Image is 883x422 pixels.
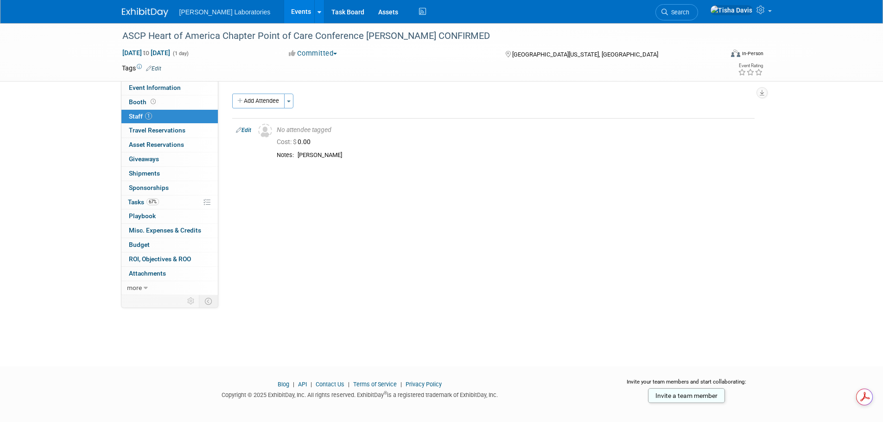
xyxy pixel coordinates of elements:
td: Toggle Event Tabs [199,295,218,307]
a: more [121,281,218,295]
span: | [291,381,297,388]
div: ASCP Heart of America Chapter Point of Care Conference [PERSON_NAME] CONFIRMED [119,28,709,44]
div: Copyright © 2025 ExhibitDay, Inc. All rights reserved. ExhibitDay is a registered trademark of Ex... [122,389,598,399]
a: Edit [146,65,161,72]
a: Blog [278,381,289,388]
span: Cost: $ [277,138,298,145]
img: Tisha Davis [710,5,753,15]
span: | [308,381,314,388]
a: Travel Reservations [121,124,218,138]
span: [GEOGRAPHIC_DATA][US_STATE], [GEOGRAPHIC_DATA] [512,51,658,58]
span: 67% [146,198,159,205]
img: Format-Inperson.png [731,50,740,57]
a: Misc. Expenses & Credits [121,224,218,238]
span: Staff [129,113,152,120]
td: Personalize Event Tab Strip [183,295,199,307]
a: Booth [121,95,218,109]
a: Tasks67% [121,195,218,209]
a: ROI, Objectives & ROO [121,252,218,266]
span: Search [668,9,689,16]
a: Shipments [121,167,218,181]
span: Giveaways [129,155,159,163]
span: | [398,381,404,388]
span: Travel Reservations [129,126,185,134]
a: Edit [236,127,251,133]
span: Booth [129,98,158,106]
div: Event Format [668,48,764,62]
span: (1 day) [172,50,189,57]
a: Giveaways [121,152,218,166]
a: Privacy Policy [406,381,442,388]
a: Search [655,4,698,20]
span: | [346,381,352,388]
span: Booth not reserved yet [149,98,158,105]
span: [PERSON_NAME] Laboratories [179,8,271,16]
span: 1 [145,113,152,120]
span: Tasks [128,198,159,206]
a: Event Information [121,81,218,95]
span: Playbook [129,212,156,220]
button: Add Attendee [232,94,285,108]
div: [PERSON_NAME] [298,151,751,159]
span: more [127,284,142,291]
img: Unassigned-User-Icon.png [258,124,272,138]
a: Playbook [121,209,218,223]
sup: ® [384,391,387,396]
td: Tags [122,63,161,73]
span: Budget [129,241,150,248]
button: Committed [286,49,341,58]
img: ExhibitDay [122,8,168,17]
a: API [298,381,307,388]
a: Staff1 [121,110,218,124]
a: Asset Reservations [121,138,218,152]
a: Terms of Service [353,381,397,388]
a: Invite a team member [648,388,725,403]
span: Asset Reservations [129,141,184,148]
a: Contact Us [316,381,344,388]
span: Event Information [129,84,181,91]
a: Sponsorships [121,181,218,195]
div: Event Rating [738,63,763,68]
span: [DATE] [DATE] [122,49,171,57]
span: 0.00 [277,138,314,145]
span: ROI, Objectives & ROO [129,255,191,263]
span: Misc. Expenses & Credits [129,227,201,234]
span: Attachments [129,270,166,277]
a: Attachments [121,267,218,281]
a: Budget [121,238,218,252]
div: In-Person [742,50,763,57]
div: Notes: [277,151,294,159]
span: Sponsorships [129,184,169,191]
span: to [142,49,151,57]
div: No attendee tagged [277,126,751,134]
div: Invite your team members and start collaborating: [612,378,762,392]
span: Shipments [129,170,160,177]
